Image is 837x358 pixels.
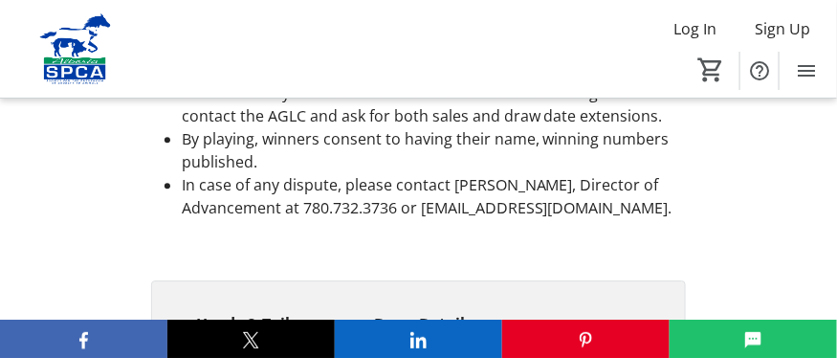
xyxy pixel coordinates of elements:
button: Log In [658,13,732,44]
button: SMS [670,320,837,358]
span: Log In [673,17,716,40]
button: Menu [787,52,826,90]
li: By playing, winners consent to having their name, winning numbers published. [182,127,686,173]
button: Sign Up [739,13,826,44]
strong: Heads & Tails 50/50 [196,313,297,357]
div: Draw Details [374,312,641,335]
button: LinkedIn [335,320,502,358]
li: In case of any dispute, please contact [PERSON_NAME], Director of Advancement at 780.732.3736 or ... [182,173,686,219]
img: Alberta SPCA's Logo [11,13,139,85]
button: Cart [694,53,728,87]
span: Sign Up [755,17,810,40]
button: X [167,320,335,358]
button: Help [740,52,779,90]
button: Pinterest [502,320,670,358]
